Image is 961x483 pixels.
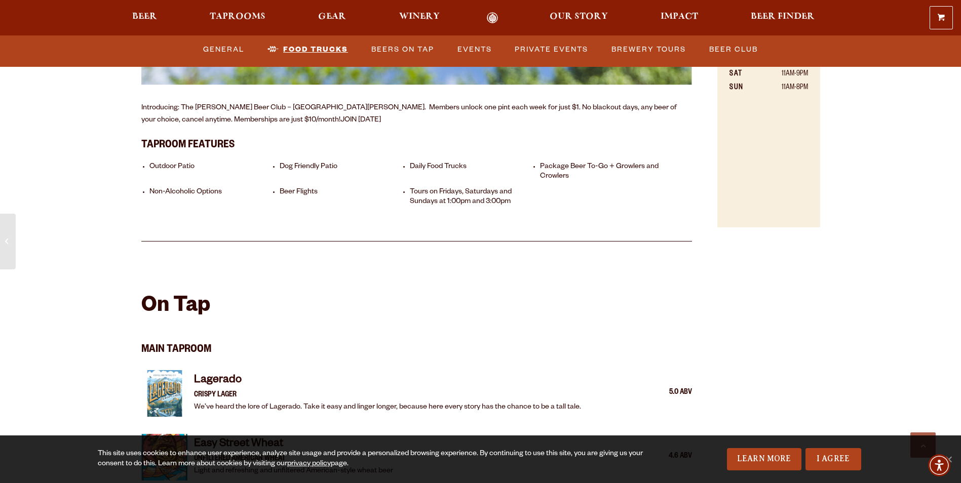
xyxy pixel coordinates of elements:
a: Learn More [727,448,801,470]
h4: Lagerado [194,373,581,389]
li: Package Beer To-Go + Growlers and Crowlers [540,163,665,182]
div: 5.0 ABV [641,386,692,399]
a: Beer Club [705,38,762,61]
span: Impact [661,13,698,21]
p: CRISPY LAGER [194,389,581,401]
div: This site uses cookies to enhance user experience, analyze site usage and provide a personalized ... [98,449,644,469]
span: Our Story [550,13,608,21]
a: Odell Home [474,12,512,24]
th: SAT [729,68,757,81]
a: Taprooms [203,12,272,24]
a: I Agree [805,448,861,470]
li: Beer Flights [280,188,405,207]
li: Outdoor Patio [149,163,275,182]
h3: Main Taproom [141,330,693,359]
img: Item Thumbnail [141,434,188,480]
a: Food Trucks [263,38,352,61]
a: General [199,38,248,61]
p: Introducing: The [PERSON_NAME] Beer Club – [GEOGRAPHIC_DATA][PERSON_NAME]. Members unlock one pin... [141,102,693,127]
a: Beers on Tap [367,38,438,61]
a: Beer Finder [744,12,821,24]
li: Non-Alcoholic Options [149,188,275,207]
h3: Taproom Features [141,133,693,154]
a: Private Events [511,38,592,61]
span: Taprooms [210,13,265,21]
span: Winery [399,13,440,21]
li: Tours on Fridays, Saturdays and Sundays at 1:00pm and 3:00pm [410,188,535,207]
a: Our Story [543,12,614,24]
a: privacy policy [287,460,331,468]
a: JOIN [DATE] [340,116,381,125]
a: Impact [654,12,705,24]
th: SUN [729,82,757,95]
a: Beer [126,12,164,24]
a: Brewery Tours [607,38,690,61]
a: Winery [393,12,446,24]
p: We’ve heard the lore of Lagerado. Take it easy and linger longer, because here every story has th... [194,401,581,414]
img: Item Thumbnail [141,370,188,417]
a: Scroll to top [910,432,936,458]
a: Events [453,38,496,61]
h2: On Tap [141,295,210,319]
li: Dog Friendly Patio [280,163,405,182]
td: 11AM-8PM [757,82,808,95]
td: 11AM-9PM [757,68,808,81]
li: Daily Food Trucks [410,163,535,182]
span: Beer [132,13,157,21]
span: Beer Finder [751,13,815,21]
span: Gear [318,13,346,21]
div: Accessibility Menu [928,454,950,476]
a: Gear [312,12,353,24]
